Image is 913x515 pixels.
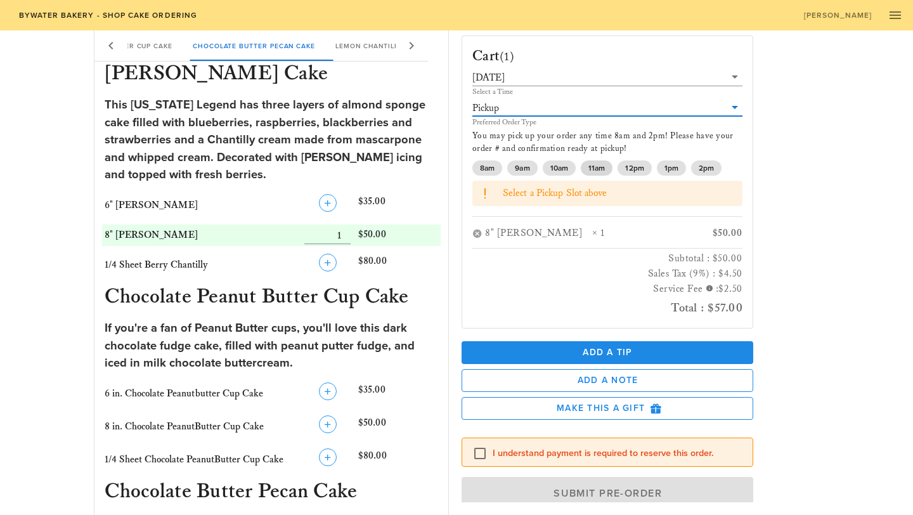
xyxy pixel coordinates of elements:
[503,187,607,199] span: Select a Pickup Slot above
[472,375,742,386] span: Add a Note
[105,229,198,241] span: 8" [PERSON_NAME]
[105,453,283,466] span: 1/4 Sheet Chocolate PeanutButter Cup Cake
[480,160,495,176] span: 8am
[803,11,872,20] span: [PERSON_NAME]
[10,6,205,24] a: Bywater Bakery - Shop Cake Ordering
[472,88,742,96] div: Select a Time
[356,251,441,279] div: $80.00
[472,282,742,297] h3: Service Fee :
[472,46,514,67] h3: Cart
[472,297,742,318] h2: Total : $57.00
[102,479,441,507] h3: Chocolate Butter Pecan Cake
[476,487,739,500] span: Submit Pre-Order
[462,369,753,392] button: Add a Note
[356,192,441,219] div: $35.00
[592,227,678,240] div: × 1
[105,320,439,372] div: If you're a fan of Peanut Butter cups, you'll love this dark chocolate fudge cake, filled with pe...
[718,283,742,295] span: $2.50
[18,11,197,20] span: Bywater Bakery - Shop Cake Ordering
[105,259,208,271] span: 1/4 Sheet Berry Chantilly
[105,388,263,400] span: 6 in. Chocolate Peanutbutter Cup Cake
[493,447,742,460] label: I understand payment is required to reserve this order.
[462,341,753,364] button: Add a Tip
[472,100,742,116] div: Pickup
[485,227,592,240] div: 8" [PERSON_NAME]
[105,96,439,184] div: This [US_STATE] Legend has three layers of almond sponge cake filled with blueberries, raspberrie...
[472,266,742,282] h3: Sales Tax (9%) : $4.50
[102,61,441,89] h3: [PERSON_NAME] Cake
[356,446,441,474] div: $80.00
[472,347,743,358] span: Add a Tip
[105,199,198,211] span: 6" [PERSON_NAME]
[472,72,505,84] div: [DATE]
[588,160,605,176] span: 11am
[678,227,742,240] div: $50.00
[325,30,434,61] div: Lemon Chantilly Cake
[472,403,742,414] span: Make this a Gift
[550,160,568,176] span: 10am
[664,160,678,176] span: 1pm
[105,420,264,433] span: 8 in. Chocolate PeanutButter Cup Cake
[182,30,325,61] div: Chocolate Butter Pecan Cake
[472,130,742,155] p: You may pick up your order any time 8am and 2pm! Please have your order # and confirmation ready ...
[356,380,441,408] div: $35.00
[356,225,441,246] div: $50.00
[356,413,441,441] div: $50.00
[625,160,644,176] span: 12pm
[462,397,753,420] button: Make this a Gift
[515,160,529,176] span: 9am
[472,103,499,114] div: Pickup
[472,69,742,86] div: [DATE]
[472,251,742,266] h3: Subtotal : $50.00
[795,6,880,24] a: [PERSON_NAME]
[462,477,753,510] button: Submit Pre-Order
[472,119,742,126] div: Preferred Order Type
[102,284,441,312] h3: Chocolate Peanut Butter Cup Cake
[500,49,514,64] span: (1)
[699,160,714,176] span: 2pm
